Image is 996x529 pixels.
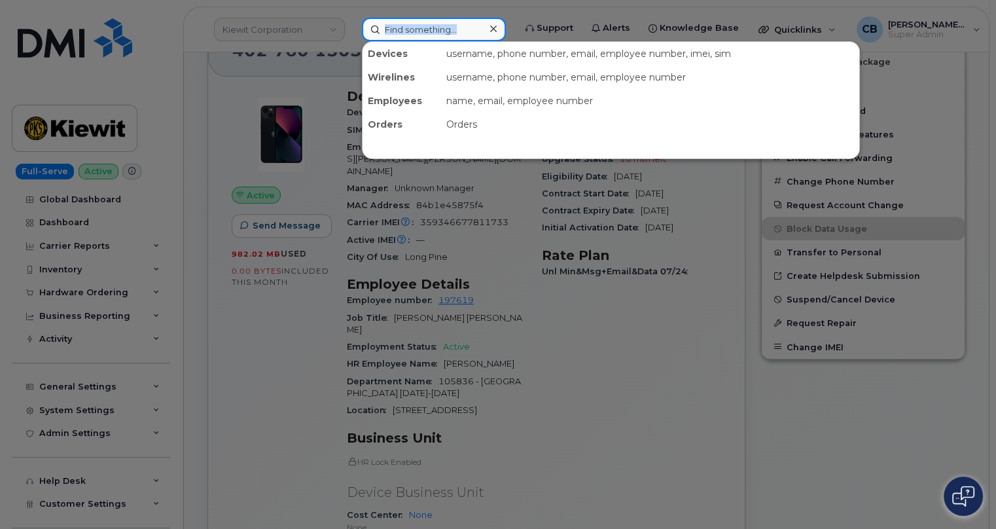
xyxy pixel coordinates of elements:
input: Find something... [362,18,506,41]
div: Orders [441,113,859,136]
div: Orders [363,113,441,136]
img: Open chat [952,486,974,507]
div: username, phone number, email, employee number, imei, sim [441,42,859,65]
div: Employees [363,89,441,113]
div: username, phone number, email, employee number [441,65,859,89]
div: Wirelines [363,65,441,89]
div: name, email, employee number [441,89,859,113]
div: Devices [363,42,441,65]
